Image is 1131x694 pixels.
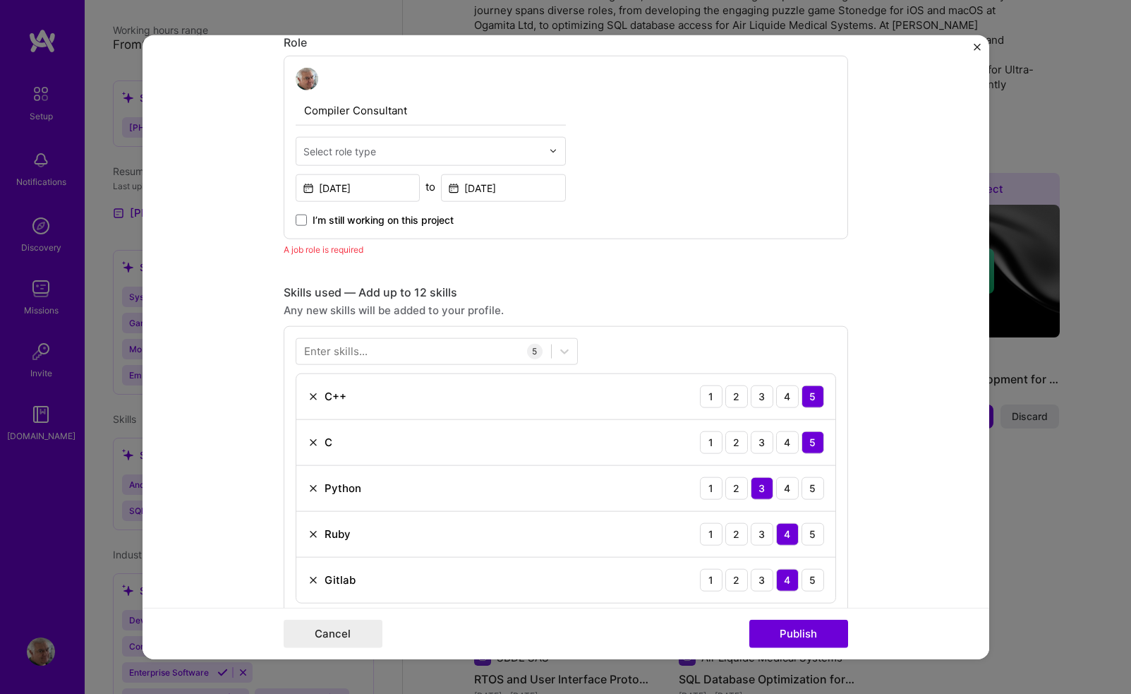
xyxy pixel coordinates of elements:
div: 2 [725,385,748,407]
img: drop icon [549,147,557,155]
div: 2 [725,568,748,591]
button: Publish [749,620,848,648]
div: 4 [776,522,799,545]
div: Select role type [303,143,376,158]
div: 2 [725,431,748,453]
div: 1 [700,385,722,407]
div: 4 [776,385,799,407]
div: 5 [802,568,824,591]
div: 1 [700,477,722,499]
span: I’m still working on this project [313,213,454,227]
div: 4 [776,431,799,453]
div: 2 [725,477,748,499]
div: 1 [700,568,722,591]
div: Gitlab [325,573,356,587]
div: 4 [776,568,799,591]
div: 3 [751,431,773,453]
div: 5 [802,522,824,545]
div: 3 [751,385,773,407]
button: Close [974,43,981,58]
div: 5 [802,431,824,453]
div: C [325,435,332,450]
input: Date [441,174,566,201]
div: A job role is required [284,241,848,256]
div: Role [284,35,848,49]
input: Date [296,174,421,201]
div: Any new skills will be added to your profile. [284,302,848,317]
div: 3 [751,568,773,591]
img: Remove [308,528,319,539]
div: Skills used — Add up to 12 skills [284,285,848,299]
img: Remove [308,390,319,402]
div: 4 [776,477,799,499]
div: C++ [325,389,346,404]
div: 5 [527,343,543,359]
img: Remove [308,574,319,585]
div: 2 [725,522,748,545]
div: 3 [751,477,773,499]
input: Role Name [296,95,566,125]
div: 3 [751,522,773,545]
div: Enter skills... [304,344,368,359]
div: Ruby [325,527,351,542]
div: 5 [802,385,824,407]
div: 1 [700,431,722,453]
div: 5 [802,477,824,499]
div: Python [325,481,361,496]
div: to [425,179,435,193]
img: Remove [308,436,319,448]
div: 1 [700,522,722,545]
button: Cancel [284,620,382,648]
img: Remove [308,482,319,493]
